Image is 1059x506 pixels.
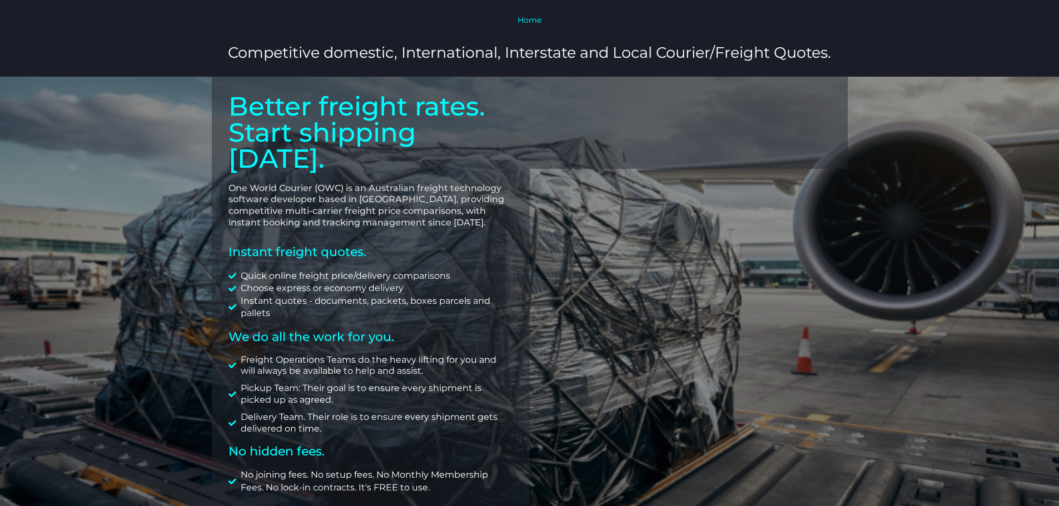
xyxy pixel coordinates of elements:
h2: Instant freight quotes. [228,246,513,259]
h2: No hidden fees. [228,445,513,458]
p: One World Courier (OWC) is an Australian freight technology software developer based in [GEOGRAPH... [228,183,513,229]
p: Better freight rates. Start shipping [DATE]. [228,93,513,172]
span: Freight Operations Teams do the heavy lifting for you and will always be available to help and as... [238,354,513,378]
span: Delivery Team. Their role is to ensure every shipment gets delivered on time. [238,412,513,435]
h2: We do all the work for you. [228,331,513,343]
span: Choose express or economy delivery [238,282,404,294]
h3: Competitive domestic, International, Interstate and Local Courier/Freight Quotes. [159,43,901,62]
a: Home [518,15,541,25]
span: No joining fees. No setup fees. No Monthly Membership Fees. No lock-in contracts. It's FREE to use. [238,469,513,494]
span: Pickup Team: Their goal is to ensure every shipment is picked up as agreed. [238,383,513,406]
span: Quick online freight price/delivery comparisons [238,270,450,282]
span: Instant quotes - documents, packets, boxes parcels and pallets [238,295,513,320]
